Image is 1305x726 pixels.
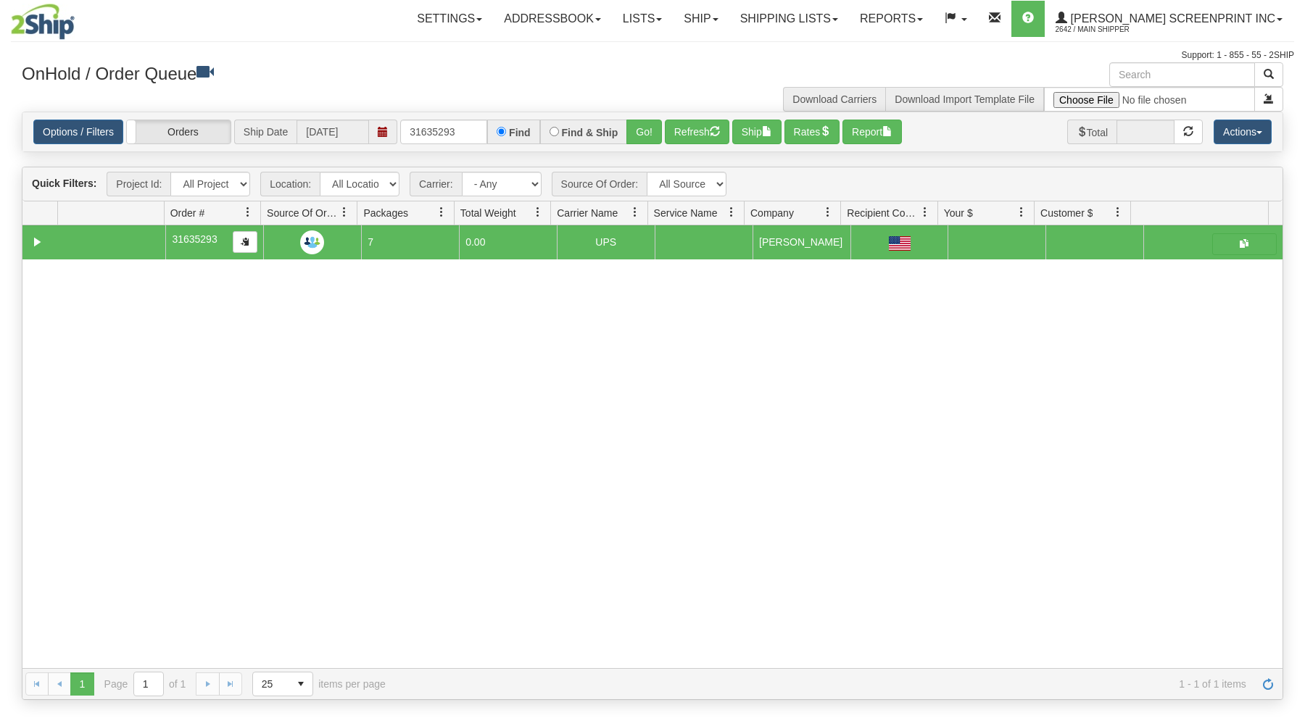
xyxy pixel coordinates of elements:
[842,120,902,144] button: Report
[1256,672,1280,696] a: Refresh
[849,1,934,37] a: Reports
[1212,233,1277,255] button: Shipping Documents
[913,200,937,225] a: Recipient Country filter column settings
[562,128,618,138] label: Find & Ship
[1067,12,1275,25] span: [PERSON_NAME] Screenprint Inc
[673,1,729,37] a: Ship
[107,172,170,196] span: Project Id:
[895,93,1035,105] a: Download Import Template File
[1009,200,1034,225] a: Your $ filter column settings
[267,206,339,220] span: Source Of Order
[252,672,386,696] span: items per page
[526,200,550,225] a: Total Weight filter column settings
[11,4,75,40] img: logo2642.jpg
[889,236,911,251] img: US
[70,672,94,696] span: Page 1
[816,200,840,225] a: Company filter column settings
[11,49,1294,62] div: Support: 1 - 855 - 55 - 2SHIP
[623,200,647,225] a: Carrier Name filter column settings
[260,172,320,196] span: Location:
[665,120,729,144] button: Refresh
[944,206,973,220] span: Your $
[1214,120,1272,144] button: Actions
[626,120,662,144] button: Go!
[170,206,204,220] span: Order #
[612,1,673,37] a: Lists
[729,1,849,37] a: Shipping lists
[719,200,744,225] a: Service Name filter column settings
[460,206,516,220] span: Total Weight
[1056,22,1164,37] span: 2642 / Main Shipper
[1106,200,1130,225] a: Customer $ filter column settings
[22,167,1283,201] div: grid toolbar
[28,233,46,251] a: Collapse
[1040,206,1093,220] span: Customer $
[750,206,794,220] span: Company
[406,678,1246,690] span: 1 - 1 of 1 items
[753,225,850,259] td: [PERSON_NAME]
[33,120,123,144] a: Options / Filters
[509,128,531,138] label: Find
[1254,62,1283,87] button: Search
[465,236,485,248] span: 0.00
[563,234,648,250] div: UPS
[262,677,281,691] span: 25
[32,176,96,191] label: Quick Filters:
[332,200,357,225] a: Source Of Order filter column settings
[234,120,297,144] span: Ship Date
[368,236,373,248] span: 7
[104,672,186,696] span: Page of 1
[552,172,647,196] span: Source Of Order:
[406,1,493,37] a: Settings
[400,120,487,144] input: Order #
[847,206,919,220] span: Recipient Country
[1045,1,1293,37] a: [PERSON_NAME] Screenprint Inc 2642 / Main Shipper
[410,172,462,196] span: Carrier:
[300,230,324,254] img: Request
[236,200,260,225] a: Order # filter column settings
[22,62,642,83] h3: OnHold / Order Queue
[1272,289,1304,437] iframe: chat widget
[784,120,840,144] button: Rates
[654,206,718,220] span: Service Name
[732,120,782,144] button: Ship
[1044,87,1255,112] input: Import
[252,672,313,696] span: Page sizes drop down
[557,206,618,220] span: Carrier Name
[363,206,407,220] span: Packages
[289,672,312,696] span: select
[493,1,612,37] a: Addressbook
[127,120,231,143] label: Orders
[172,233,217,245] span: 31635293
[1067,120,1117,144] span: Total
[792,93,877,105] a: Download Carriers
[429,200,454,225] a: Packages filter column settings
[134,672,163,696] input: Page 1
[1109,62,1255,87] input: Search
[233,231,257,253] button: Copy to clipboard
